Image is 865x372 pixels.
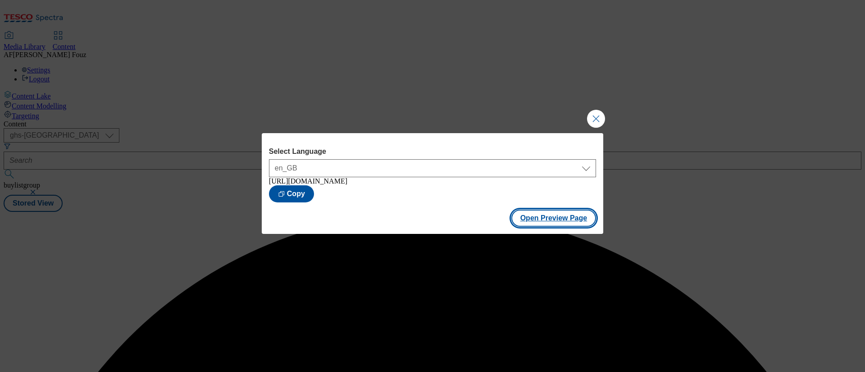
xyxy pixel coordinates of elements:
button: Open Preview Page [511,210,596,227]
div: [URL][DOMAIN_NAME] [269,177,596,185]
button: Copy [269,185,314,202]
button: Close Modal [587,110,605,128]
div: Modal [262,133,603,234]
label: Select Language [269,148,596,156]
